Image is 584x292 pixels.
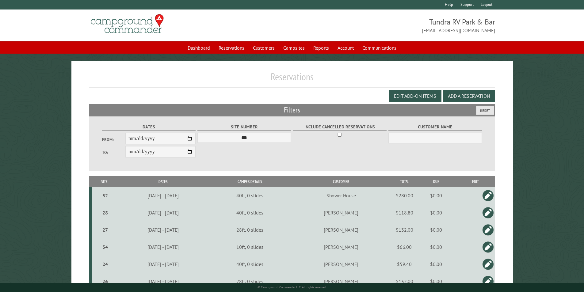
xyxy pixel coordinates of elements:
[94,244,116,250] div: 34
[89,71,495,88] h1: Reservations
[209,221,290,238] td: 28ft, 0 slides
[310,42,333,54] a: Reports
[292,17,495,34] span: Tundra RV Park & Bar [EMAIL_ADDRESS][DOMAIN_NAME]
[197,123,291,131] label: Site Number
[417,273,456,290] td: $0.00
[118,210,208,216] div: [DATE] - [DATE]
[118,244,208,250] div: [DATE] - [DATE]
[392,238,417,256] td: $66.00
[209,204,290,221] td: 40ft, 0 slides
[392,273,417,290] td: $132.00
[392,204,417,221] td: $118.80
[118,227,208,233] div: [DATE] - [DATE]
[417,238,456,256] td: $0.00
[392,221,417,238] td: $132.00
[290,273,392,290] td: [PERSON_NAME]
[290,256,392,273] td: [PERSON_NAME]
[118,192,208,199] div: [DATE] - [DATE]
[443,90,495,102] button: Add a Reservation
[215,42,248,54] a: Reservations
[92,176,117,187] th: Site
[388,123,482,131] label: Customer Name
[102,150,125,155] label: To:
[290,221,392,238] td: [PERSON_NAME]
[392,187,417,204] td: $280.00
[417,204,456,221] td: $0.00
[118,278,208,284] div: [DATE] - [DATE]
[209,256,290,273] td: 40ft, 0 slides
[290,238,392,256] td: [PERSON_NAME]
[249,42,278,54] a: Customers
[334,42,357,54] a: Account
[417,176,456,187] th: Due
[359,42,400,54] a: Communications
[392,256,417,273] td: $59.40
[209,187,290,204] td: 40ft, 0 slides
[102,123,196,131] label: Dates
[417,256,456,273] td: $0.00
[94,278,116,284] div: 26
[89,12,166,36] img: Campground Commander
[290,187,392,204] td: Shower House
[102,137,125,142] label: From:
[392,176,417,187] th: Total
[293,123,387,131] label: Include Cancelled Reservations
[258,285,327,289] small: © Campground Commander LLC. All rights reserved.
[118,261,208,267] div: [DATE] - [DATE]
[456,176,495,187] th: Edit
[117,176,209,187] th: Dates
[476,106,494,115] button: Reset
[290,204,392,221] td: [PERSON_NAME]
[280,42,308,54] a: Campsites
[290,176,392,187] th: Customer
[209,273,290,290] td: 28ft, 0 slides
[417,221,456,238] td: $0.00
[94,261,116,267] div: 24
[209,238,290,256] td: 10ft, 0 slides
[417,187,456,204] td: $0.00
[209,176,290,187] th: Camper Details
[94,210,116,216] div: 28
[184,42,214,54] a: Dashboard
[389,90,441,102] button: Edit Add-on Items
[94,192,116,199] div: 52
[89,104,495,116] h2: Filters
[94,227,116,233] div: 27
